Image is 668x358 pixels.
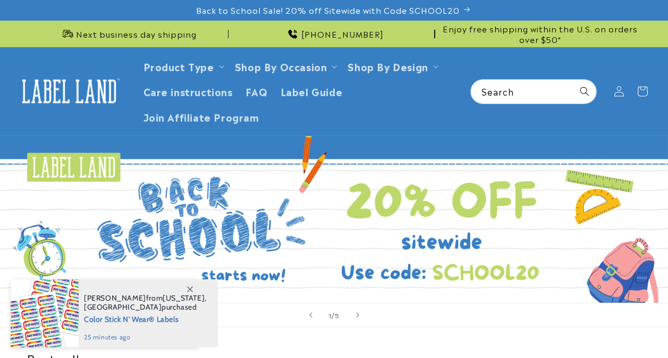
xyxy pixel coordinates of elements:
a: Label Guide [274,79,349,104]
span: [PHONE_NUMBER] [301,29,384,39]
span: FAQ [246,85,268,97]
a: Join Affiliate Program [137,104,266,129]
span: 5 [335,310,340,320]
span: Next business day shipping [76,29,197,39]
summary: Product Type [137,54,229,79]
div: Announcement [439,21,641,47]
button: Next slide [346,303,369,327]
button: Previous slide [299,303,323,327]
div: Announcement [27,21,229,47]
span: Shop By Occasion [235,60,327,72]
span: [US_STATE] [163,293,205,303]
a: FAQ [239,79,274,104]
span: Back to School Sale! 20% off Sitewide with Code SCHOOL20 [196,5,460,15]
div: Announcement [233,21,435,47]
a: Product Type [143,59,214,73]
span: from , purchased [84,294,207,312]
a: Shop By Design [348,59,428,73]
span: Enjoy free shipping within the U.S. on orders over $50* [439,23,641,44]
span: [GEOGRAPHIC_DATA] [84,302,162,312]
a: Care instructions [137,79,239,104]
summary: Shop By Design [341,54,442,79]
span: Label Guide [281,85,343,97]
button: Search [573,80,596,103]
span: 1 [328,310,332,320]
img: Label Land [16,75,122,108]
span: [PERSON_NAME] [84,293,146,303]
summary: Shop By Occasion [229,54,342,79]
span: / [332,310,335,320]
a: Label Land [12,71,126,112]
span: Join Affiliate Program [143,110,259,123]
span: Care instructions [143,85,233,97]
